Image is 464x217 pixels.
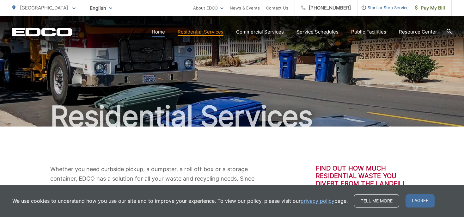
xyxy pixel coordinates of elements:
[193,4,223,12] a: About EDCO
[266,4,288,12] a: Contact Us
[351,28,386,36] a: Public Facilities
[301,197,334,205] a: privacy policy
[354,194,399,208] a: Tell me more
[316,164,414,187] h3: Find out how much residential waste you divert from the landfill
[406,194,435,208] span: I agree
[236,28,284,36] a: Commercial Services
[230,4,260,12] a: News & Events
[415,4,445,12] span: Pay My Bill
[12,197,348,205] p: We use cookies to understand how you use our site and to improve your experience. To view our pol...
[12,28,72,36] a: EDCD logo. Return to the homepage.
[20,5,68,11] span: [GEOGRAPHIC_DATA]
[85,3,117,14] span: English
[50,164,262,202] p: Whether you need curbside pickup, a dumpster, a roll off box or a storage container, EDCO has a s...
[399,28,437,36] a: Resource Center
[12,101,452,132] h1: Residential Services
[178,28,223,36] a: Residential Services
[152,28,165,36] a: Home
[296,28,339,36] a: Service Schedules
